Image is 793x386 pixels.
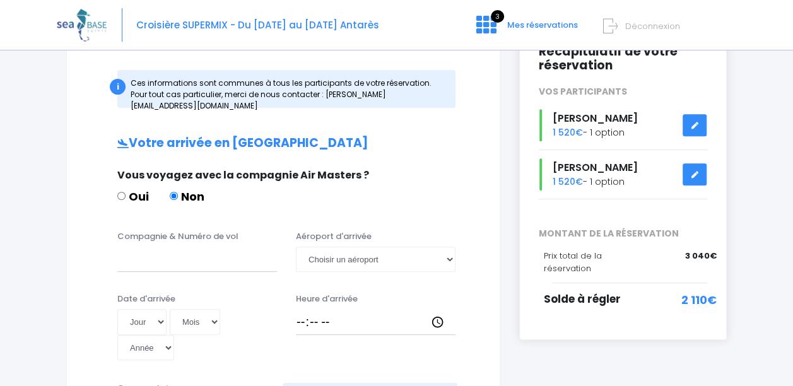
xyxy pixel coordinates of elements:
[553,111,638,126] span: [PERSON_NAME]
[529,158,717,190] div: - 1 option
[544,250,602,274] span: Prix total de la réservation
[529,227,717,240] span: MONTANT DE LA RÉSERVATION
[170,192,178,200] input: Non
[539,45,707,74] h2: Récapitulatif de votre réservation
[136,18,379,32] span: Croisière SUPERMIX - Du [DATE] au [DATE] Antarès
[491,10,504,23] span: 3
[553,175,583,188] span: 1 520€
[529,85,717,98] div: VOS PARTICIPANTS
[507,19,578,31] span: Mes réservations
[681,291,717,308] span: 2 110€
[685,250,717,262] span: 3 040€
[625,20,680,32] span: Déconnexion
[117,230,238,243] label: Compagnie & Numéro de vol
[466,23,585,35] a: 3 Mes réservations
[296,293,358,305] label: Heure d'arrivée
[296,230,372,243] label: Aéroport d'arrivée
[553,160,638,175] span: [PERSON_NAME]
[529,109,717,141] div: - 1 option
[117,168,369,182] span: Vous voyagez avec la compagnie Air Masters ?
[553,126,583,139] span: 1 520€
[170,188,204,205] label: Non
[117,192,126,200] input: Oui
[117,70,455,108] div: Ces informations sont communes à tous les participants de votre réservation. Pour tout cas partic...
[544,291,621,307] span: Solde à régler
[92,136,474,151] h2: Votre arrivée en [GEOGRAPHIC_DATA]
[117,188,149,205] label: Oui
[117,293,175,305] label: Date d'arrivée
[110,79,126,95] div: i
